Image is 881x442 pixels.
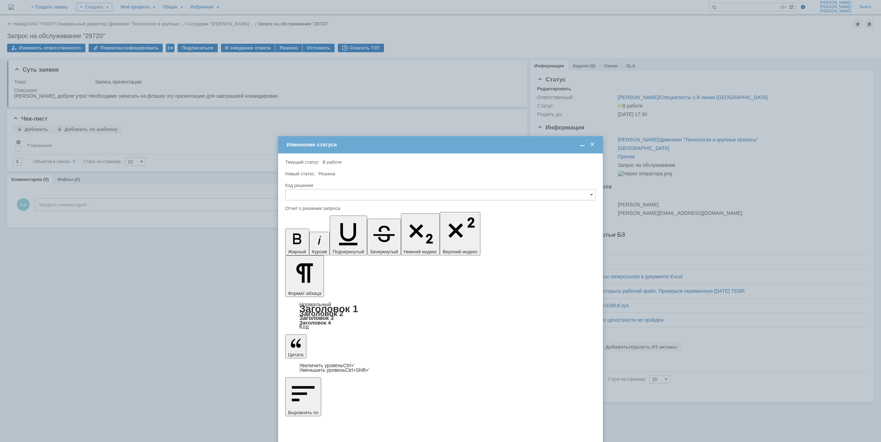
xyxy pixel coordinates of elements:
[370,249,398,254] span: Зачеркнутый
[285,183,594,188] div: Код решения
[285,159,319,165] label: Текущий статус:
[299,303,358,314] a: Заголовок 1
[323,159,342,165] span: В работе
[285,255,324,297] button: Формат абзаца
[330,216,367,255] button: Подчеркнутый
[332,249,364,254] span: Подчеркнутый
[299,367,370,373] a: Decrease
[299,301,331,307] a: Нормальный
[299,320,331,326] a: Заголовок 4
[285,206,594,211] div: Отчет о решении запроса
[309,232,330,255] button: Курсив
[299,315,334,321] a: Заголовок 3
[285,171,316,176] label: Новый статус:
[404,249,437,254] span: Нижний индекс
[288,291,321,296] span: Формат абзаца
[288,249,306,254] span: Жирный
[285,377,321,416] button: Выровнять по
[579,141,586,148] span: Свернуть (Ctrl + M)
[367,219,401,255] button: Зачеркнутый
[288,410,318,415] span: Выровнять по
[443,249,478,254] span: Верхний индекс
[285,334,306,358] button: Цитата
[287,141,596,148] div: Изменение статуса
[589,141,596,148] span: Закрыть
[299,324,309,330] a: Код
[343,363,355,368] span: Ctrl+'
[285,302,596,329] div: Формат абзаца
[299,309,343,317] a: Заголовок 2
[440,212,480,255] button: Верхний индекс
[299,363,355,368] a: Increase
[318,171,335,176] span: Решена
[288,352,304,357] span: Цитата
[285,363,596,373] div: Цитата
[285,229,309,255] button: Жирный
[345,367,370,373] span: Ctrl+Shift+'
[401,213,440,255] button: Нижний индекс
[312,249,327,254] span: Курсив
